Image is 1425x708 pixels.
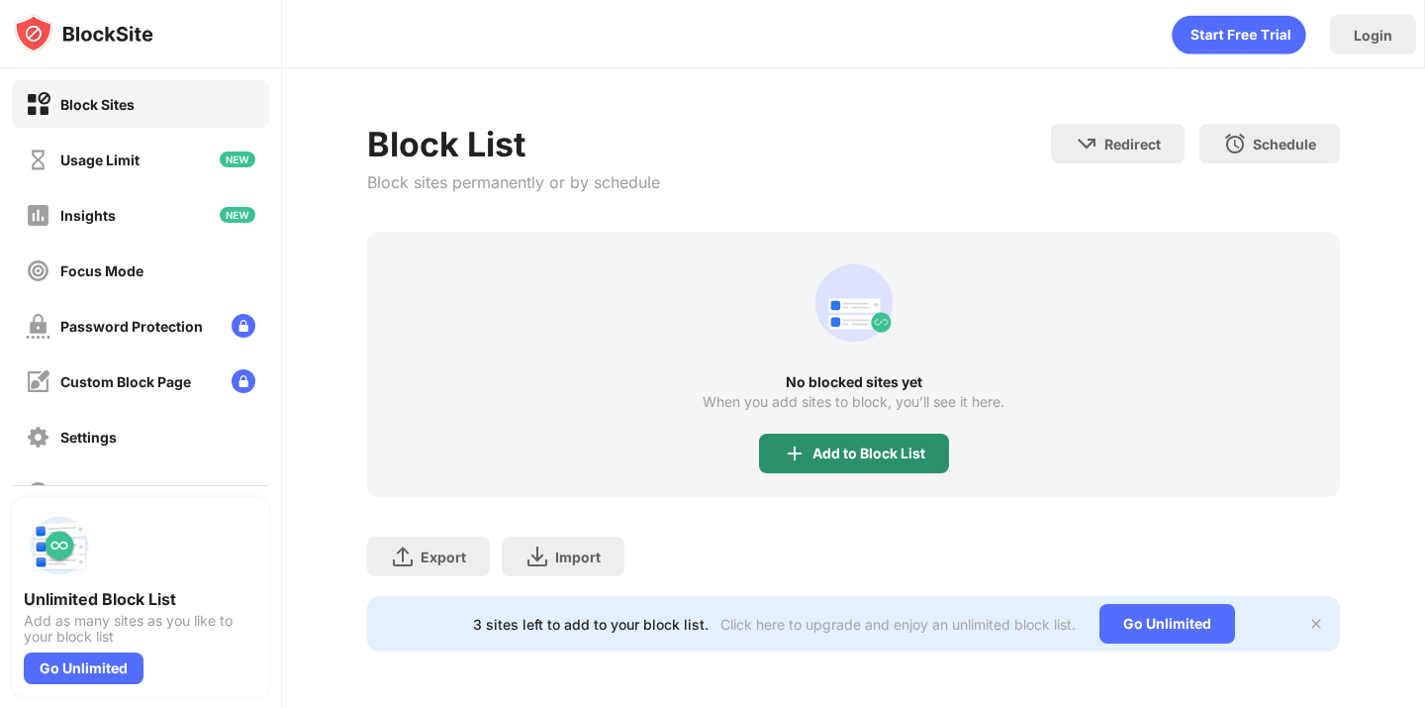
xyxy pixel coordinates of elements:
img: insights-off.svg [26,203,50,228]
div: Import [555,549,601,565]
img: lock-menu.svg [232,314,255,338]
img: customize-block-page-off.svg [26,369,50,394]
div: Add as many sites as you like to your block list [24,613,257,645]
div: Block Sites [60,96,135,113]
img: time-usage-off.svg [26,148,50,172]
img: password-protection-off.svg [26,314,50,339]
img: block-on.svg [26,92,50,117]
div: Unlimited Block List [24,589,257,609]
div: Block sites permanently or by schedule [367,172,660,192]
img: new-icon.svg [220,207,255,223]
div: Go Unlimited [24,653,143,684]
img: about-off.svg [26,480,50,505]
div: Add to Block List [812,446,925,461]
img: new-icon.svg [220,152,255,167]
div: Click here to upgrade and enjoy an unlimited block list. [720,616,1076,633]
div: animation [807,255,902,351]
div: Password Protection [60,318,203,335]
img: x-button.svg [1308,616,1324,632]
div: Block List [367,124,660,164]
img: logo-blocksite.svg [14,14,153,53]
img: settings-off.svg [26,425,50,450]
div: Export [421,549,466,565]
div: Settings [60,429,117,446]
img: lock-menu.svg [232,369,255,393]
div: Focus Mode [60,262,143,279]
div: About [60,484,102,501]
div: No blocked sites yet [367,374,1339,390]
div: Go Unlimited [1099,604,1235,644]
div: 3 sites left to add to your block list. [473,616,709,633]
div: Insights [60,207,116,224]
div: Usage Limit [60,152,140,168]
div: When you add sites to block, you’ll see it here. [703,394,1004,410]
div: Login [1354,27,1392,44]
img: focus-off.svg [26,258,50,283]
div: Custom Block Page [60,373,191,390]
div: Redirect [1104,136,1161,152]
div: animation [1172,15,1306,54]
img: push-block-list.svg [24,510,95,581]
div: Schedule [1253,136,1316,152]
